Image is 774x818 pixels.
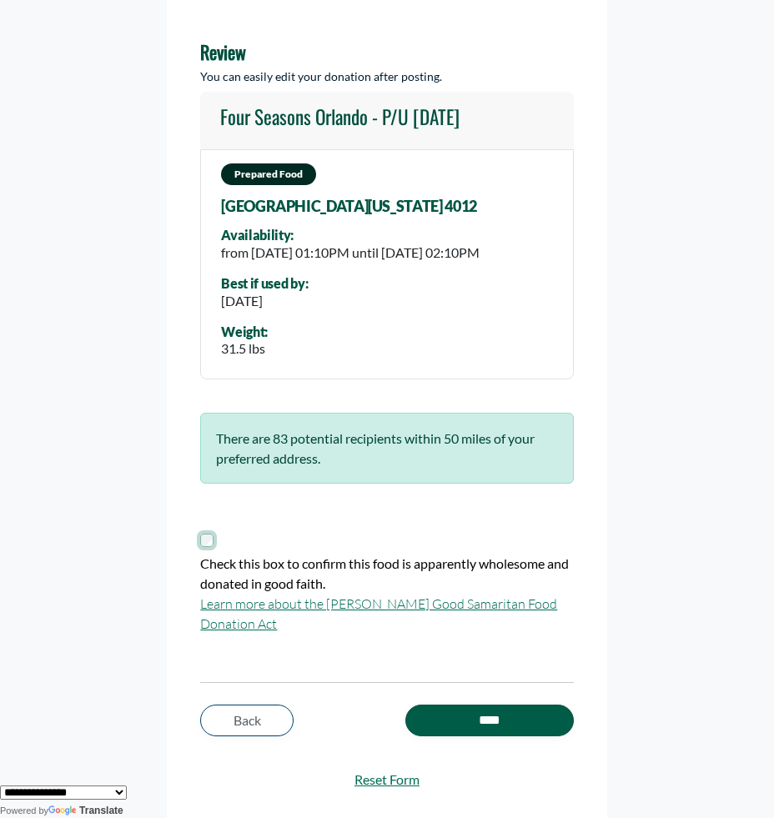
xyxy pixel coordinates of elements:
[200,770,573,790] a: Reset Form
[200,70,573,84] h5: You can easily edit your donation after posting.
[221,339,268,359] div: 31.5 lbs
[221,276,308,291] div: Best if used by:
[48,805,123,816] a: Translate
[221,163,316,185] span: Prepared Food
[221,324,268,339] div: Weight:
[220,105,460,128] h4: Four Seasons Orlando - P/U [DATE]
[200,41,573,63] h4: Review
[200,705,294,736] a: Back
[200,554,573,594] label: Check this box to confirm this food is apparently wholesome and donated in good faith.
[221,198,476,215] span: [GEOGRAPHIC_DATA][US_STATE] 4012
[221,243,480,263] div: from [DATE] 01:10PM until [DATE] 02:10PM
[200,595,557,632] a: Learn more about the [PERSON_NAME] Good Samaritan Food Donation Act
[221,291,308,311] div: [DATE]
[221,228,480,243] div: Availability:
[200,413,573,484] div: There are 83 potential recipients within 50 miles of your preferred address.
[48,805,79,817] img: Google Translate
